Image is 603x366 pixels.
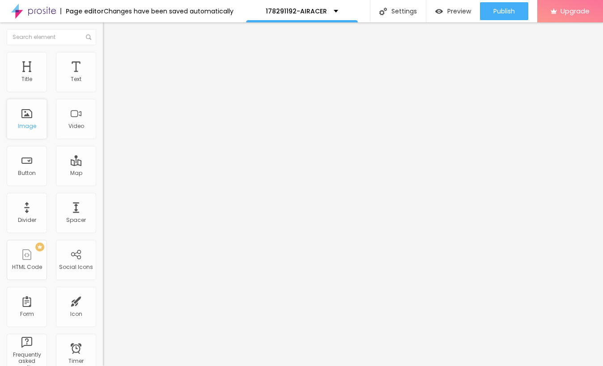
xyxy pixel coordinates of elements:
[493,8,515,15] span: Publish
[21,76,32,82] div: Title
[104,8,234,14] div: Changes have been saved automatically
[447,8,471,15] span: Preview
[426,2,480,20] button: Preview
[435,8,443,15] img: view-1.svg
[71,76,81,82] div: Text
[103,22,603,366] iframe: Editor
[266,8,327,14] p: 178291192-AIRACER
[7,29,96,45] input: Search element
[66,217,86,223] div: Spacer
[60,8,104,14] div: Page editor
[59,264,93,270] div: Social Icons
[68,358,84,364] div: Timer
[20,311,34,317] div: Form
[70,170,82,176] div: Map
[561,7,590,15] span: Upgrade
[68,123,84,129] div: Video
[70,311,82,317] div: Icon
[18,217,36,223] div: Divider
[12,264,42,270] div: HTML Code
[86,34,91,40] img: Icone
[379,8,387,15] img: Icone
[18,170,36,176] div: Button
[18,123,36,129] div: Image
[480,2,528,20] button: Publish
